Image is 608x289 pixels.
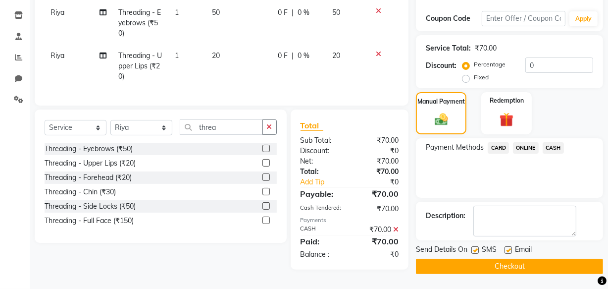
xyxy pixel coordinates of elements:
span: Total [301,120,323,131]
span: Threading - Upper Lips (₹20) [118,51,162,81]
div: Balance : [293,249,350,260]
label: Fixed [474,73,489,82]
label: Percentage [474,60,506,69]
div: ₹70.00 [475,43,497,54]
span: 1 [175,8,179,17]
div: Threading - Chin (₹30) [45,187,116,197]
div: ₹0 [350,146,406,156]
span: 0 % [298,7,309,18]
div: Payable: [293,188,350,200]
span: 20 [212,51,220,60]
div: ₹0 [350,249,406,260]
div: Description: [426,211,465,221]
span: 1 [175,51,179,60]
div: Sub Total: [293,135,350,146]
span: ONLINE [513,142,539,154]
span: Send Details On [416,244,467,257]
div: Threading - Forehead (₹20) [45,173,132,183]
span: | [292,7,294,18]
div: Total: [293,167,350,177]
div: Service Total: [426,43,471,54]
div: ₹70.00 [350,135,406,146]
div: ₹70.00 [350,235,406,247]
div: Coupon Code [426,13,482,24]
div: Payments [301,216,399,225]
div: ₹70.00 [350,188,406,200]
div: Threading - Eyebrows (₹50) [45,144,133,154]
img: _cash.svg [431,112,452,127]
div: Threading - Full Face (₹150) [45,216,134,226]
div: Cash Tendered: [293,204,350,214]
span: Payment Methods [426,142,484,153]
span: Email [515,244,532,257]
span: 0 % [298,51,309,61]
div: ₹0 [359,177,406,187]
button: Apply [569,11,598,26]
span: 0 F [278,51,288,61]
span: CARD [488,142,509,154]
button: Checkout [416,259,603,274]
div: Discount: [293,146,350,156]
label: Manual Payment [417,97,465,106]
div: Discount: [426,60,456,71]
span: Riya [51,8,64,17]
span: CASH [543,142,564,154]
span: SMS [482,244,497,257]
img: _gift.svg [495,111,518,128]
div: Threading - Side Locks (₹50) [45,201,136,212]
span: Threading - Eyebrows (₹50) [118,8,161,38]
div: ₹70.00 [350,167,406,177]
input: Search or Scan [180,119,263,135]
div: Threading - Upper Lips (₹20) [45,158,136,169]
span: | [292,51,294,61]
div: ₹70.00 [350,156,406,167]
span: 0 F [278,7,288,18]
span: 50 [332,8,340,17]
a: Add Tip [293,177,359,187]
label: Redemption [490,96,524,105]
div: Paid: [293,235,350,247]
span: Riya [51,51,64,60]
div: ₹70.00 [350,225,406,235]
span: 50 [212,8,220,17]
div: ₹70.00 [350,204,406,214]
div: Net: [293,156,350,167]
input: Enter Offer / Coupon Code [482,11,565,26]
div: CASH [293,225,350,235]
span: 20 [332,51,340,60]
